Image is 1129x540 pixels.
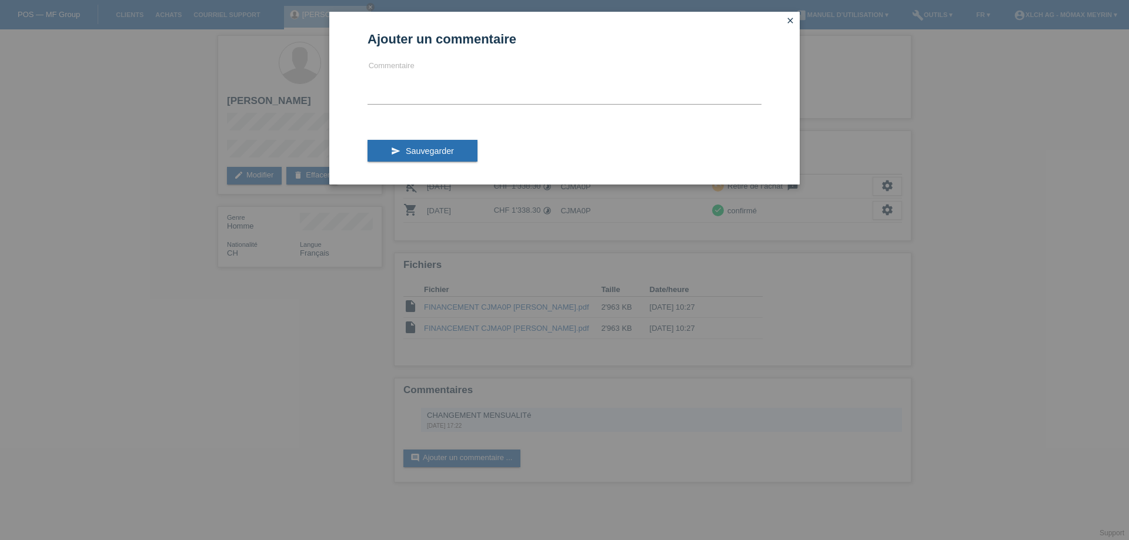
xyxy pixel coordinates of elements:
a: close [783,15,798,28]
h1: Ajouter un commentaire [368,32,761,46]
i: send [391,146,400,156]
button: send Sauvegarder [368,140,477,162]
i: close [786,16,795,25]
span: Sauvegarder [406,146,454,156]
